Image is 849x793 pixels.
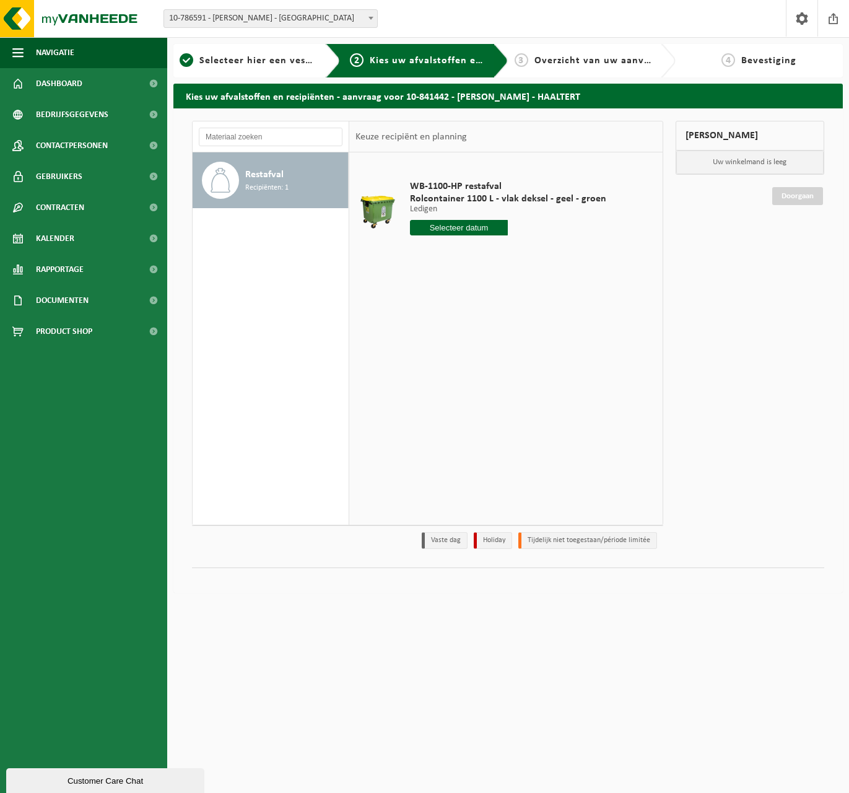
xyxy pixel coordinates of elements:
[410,193,606,205] span: Rolcontainer 1100 L - vlak deksel - geel - groen
[410,205,606,214] p: Ledigen
[180,53,193,67] span: 1
[193,152,349,208] button: Restafval Recipiënten: 1
[6,766,207,793] iframe: chat widget
[36,223,74,254] span: Kalender
[36,99,108,130] span: Bedrijfsgegevens
[518,532,657,549] li: Tijdelijk niet toegestaan/période limitée
[199,56,333,66] span: Selecteer hier een vestiging
[36,37,74,68] span: Navigatie
[410,220,508,235] input: Selecteer datum
[676,121,824,151] div: [PERSON_NAME]
[36,161,82,192] span: Gebruikers
[515,53,528,67] span: 3
[36,130,108,161] span: Contactpersonen
[36,254,84,285] span: Rapportage
[199,128,342,146] input: Materiaal zoeken
[721,53,735,67] span: 4
[36,316,92,347] span: Product Shop
[245,167,284,182] span: Restafval
[350,53,364,67] span: 2
[163,9,378,28] span: 10-786591 - SAM CORNAND - AALST
[245,182,289,194] span: Recipiënten: 1
[180,53,316,68] a: 1Selecteer hier een vestiging
[36,68,82,99] span: Dashboard
[741,56,796,66] span: Bevestiging
[36,192,84,223] span: Contracten
[676,151,824,174] p: Uw winkelmand is leeg
[36,285,89,316] span: Documenten
[474,532,512,549] li: Holiday
[173,84,843,108] h2: Kies uw afvalstoffen en recipiënten - aanvraag voor 10-841442 - [PERSON_NAME] - HAALTERT
[422,532,468,549] li: Vaste dag
[410,180,606,193] span: WB-1100-HP restafval
[534,56,665,66] span: Overzicht van uw aanvraag
[370,56,540,66] span: Kies uw afvalstoffen en recipiënten
[164,10,377,27] span: 10-786591 - SAM CORNAND - AALST
[349,121,473,152] div: Keuze recipiënt en planning
[772,187,823,205] a: Doorgaan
